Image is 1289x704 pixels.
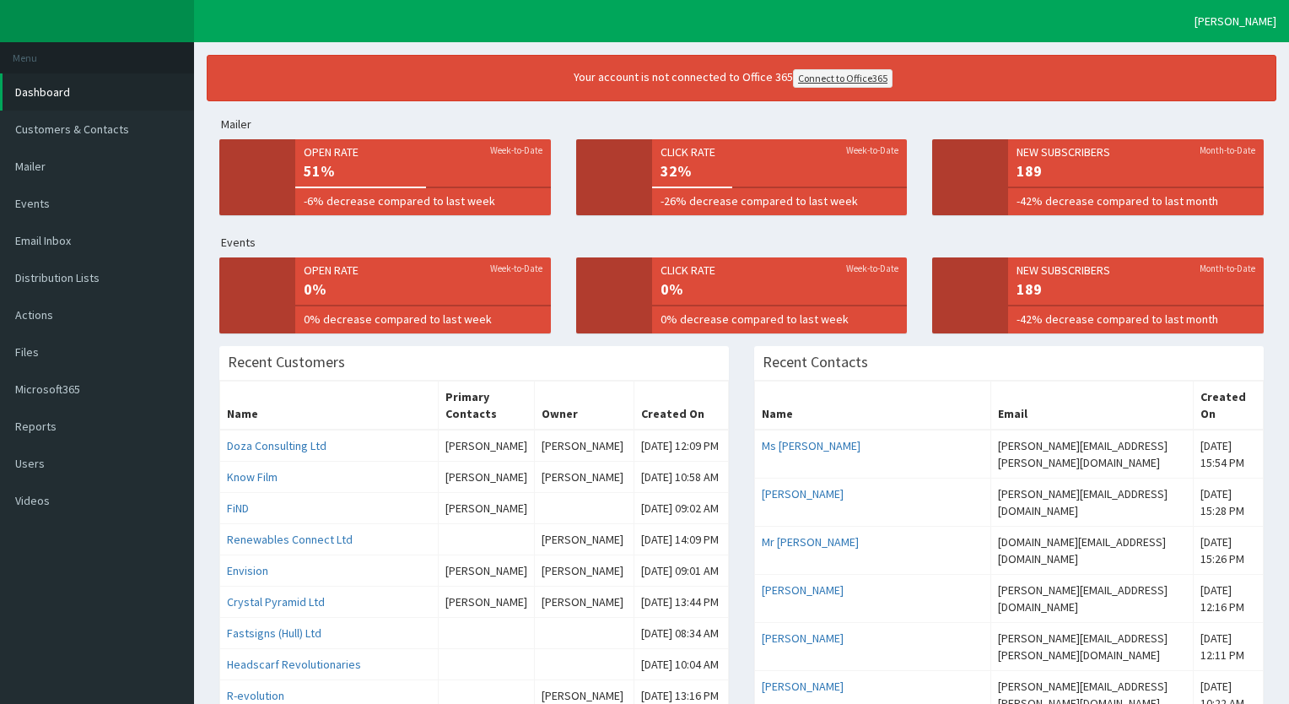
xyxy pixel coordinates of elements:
[634,430,728,462] td: [DATE] 12:09 PM
[221,118,1276,131] h5: Mailer
[15,233,71,248] span: Email Inbox
[439,555,535,587] td: [PERSON_NAME]
[227,688,284,703] a: R-evolution
[252,68,1214,88] div: Your account is not connected to Office 365
[1200,144,1255,157] small: Month-to-Date
[439,382,535,431] th: Primary Contacts
[15,159,46,174] span: Mailer
[762,486,844,501] a: [PERSON_NAME]
[1194,382,1264,431] th: Created On
[755,382,991,431] th: Name
[661,279,899,301] span: 0%
[1200,262,1255,275] small: Month-to-Date
[991,623,1194,671] td: [PERSON_NAME][EMAIL_ADDRESS][PERSON_NAME][DOMAIN_NAME]
[634,649,728,680] td: [DATE] 10:04 AM
[227,501,249,516] a: FiND
[762,534,859,550] a: Mr [PERSON_NAME]
[227,532,353,547] a: Renewables Connect Ltd
[634,555,728,587] td: [DATE] 09:01 AM
[1017,262,1255,279] span: New Subscribers
[15,84,70,100] span: Dashboard
[1017,279,1255,301] span: 189
[1194,527,1264,575] td: [DATE] 15:26 PM
[634,618,728,649] td: [DATE] 08:34 AM
[15,419,57,434] span: Reports
[15,196,50,211] span: Events
[763,355,868,370] h3: Recent Contacts
[634,382,728,431] th: Created On
[304,279,542,301] span: 0%
[227,594,325,609] a: Crystal Pyramid Ltd
[1195,14,1276,29] span: [PERSON_NAME]
[846,262,898,275] small: Week-to-Date
[15,493,50,508] span: Videos
[535,462,634,493] td: [PERSON_NAME]
[634,462,728,493] td: [DATE] 10:58 AM
[535,587,634,618] td: [PERSON_NAME]
[535,524,634,555] td: [PERSON_NAME]
[1017,192,1255,209] span: -42% decrease compared to last month
[490,262,542,275] small: Week-to-Date
[15,382,80,397] span: Microsoft365
[793,69,893,88] a: Connect to Office365
[661,160,899,182] span: 32%
[439,462,535,493] td: [PERSON_NAME]
[991,430,1194,479] td: [PERSON_NAME][EMAIL_ADDRESS][PERSON_NAME][DOMAIN_NAME]
[535,382,634,431] th: Owner
[227,469,278,485] a: Know Film
[762,582,844,598] a: [PERSON_NAME]
[762,631,844,646] a: [PERSON_NAME]
[1017,160,1255,182] span: 189
[304,262,542,279] span: Open rate
[535,555,634,587] td: [PERSON_NAME]
[535,430,634,462] td: [PERSON_NAME]
[439,587,535,618] td: [PERSON_NAME]
[1194,575,1264,623] td: [DATE] 12:16 PM
[991,575,1194,623] td: [PERSON_NAME][EMAIL_ADDRESS][DOMAIN_NAME]
[227,657,361,672] a: Headscarf Revolutionaries
[15,344,39,360] span: Files
[1017,144,1255,160] span: New Subscribers
[304,160,542,182] span: 51%
[661,262,899,279] span: Click rate
[846,144,898,157] small: Week-to-Date
[221,236,1276,249] h5: Events
[1194,430,1264,479] td: [DATE] 15:54 PM
[490,144,542,157] small: Week-to-Date
[1194,623,1264,671] td: [DATE] 12:11 PM
[634,493,728,524] td: [DATE] 09:02 AM
[991,479,1194,527] td: [PERSON_NAME][EMAIL_ADDRESS][DOMAIN_NAME]
[991,527,1194,575] td: [DOMAIN_NAME][EMAIL_ADDRESS][DOMAIN_NAME]
[304,311,542,328] span: 0% decrease compared to last week
[15,122,129,137] span: Customers & Contacts
[762,679,844,694] a: [PERSON_NAME]
[227,438,326,453] a: Doza Consulting Ltd
[661,192,899,209] span: -26% decrease compared to last week
[228,355,345,370] h3: Recent Customers
[661,311,899,328] span: 0% decrease compared to last week
[227,625,321,641] a: Fastsigns (Hull) Ltd
[634,587,728,618] td: [DATE] 13:44 PM
[227,563,268,578] a: Envision
[220,382,439,431] th: Name
[439,430,535,462] td: [PERSON_NAME]
[661,144,899,160] span: Click rate
[304,192,542,209] span: -6% decrease compared to last week
[15,307,53,322] span: Actions
[439,493,535,524] td: [PERSON_NAME]
[1194,479,1264,527] td: [DATE] 15:28 PM
[762,438,860,453] a: Ms [PERSON_NAME]
[634,524,728,555] td: [DATE] 14:09 PM
[15,270,100,285] span: Distribution Lists
[304,144,542,160] span: Open rate
[15,456,45,471] span: Users
[1017,311,1255,328] span: -42% decrease compared to last month
[991,382,1194,431] th: Email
